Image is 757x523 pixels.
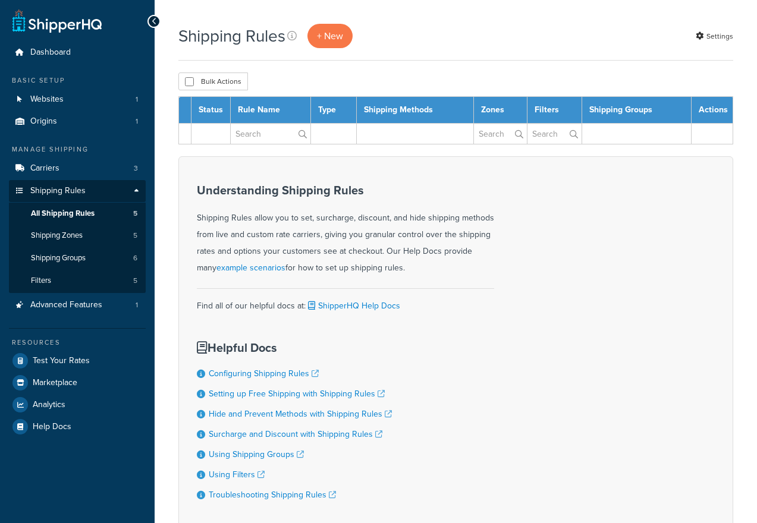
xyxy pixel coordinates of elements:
[209,448,304,461] a: Using Shipping Groups
[197,288,494,314] div: Find all of our helpful docs at:
[209,387,385,400] a: Setting up Free Shipping with Shipping Rules
[306,300,400,312] a: ShipperHQ Help Docs
[474,97,527,124] th: Zones
[9,144,146,155] div: Manage Shipping
[31,209,95,219] span: All Shipping Rules
[9,157,146,179] li: Carriers
[9,270,146,292] a: Filters 5
[9,270,146,292] li: Filters
[9,89,146,111] a: Websites 1
[133,231,137,241] span: 5
[136,116,138,127] span: 1
[9,372,146,393] a: Marketplace
[231,97,311,124] th: Rule Name
[191,97,231,124] th: Status
[9,416,146,437] a: Help Docs
[33,400,65,410] span: Analytics
[209,408,392,420] a: Hide and Prevent Methods with Shipping Rules
[9,111,146,133] a: Origins 1
[197,184,494,197] h3: Understanding Shipping Rules
[9,157,146,179] a: Carriers 3
[30,186,86,196] span: Shipping Rules
[474,124,527,144] input: Search
[33,356,90,366] span: Test Your Rates
[136,300,138,310] span: 1
[197,341,392,354] h3: Helpful Docs
[133,253,137,263] span: 6
[692,97,733,124] th: Actions
[30,163,59,174] span: Carriers
[696,28,733,45] a: Settings
[356,97,474,124] th: Shipping Methods
[527,97,582,124] th: Filters
[30,300,102,310] span: Advanced Features
[136,94,138,105] span: 1
[133,276,137,286] span: 5
[9,394,146,415] a: Analytics
[216,261,285,274] a: example scenarios
[209,428,382,440] a: Surcharge and Discount with Shipping Rules
[9,247,146,269] li: Shipping Groups
[178,24,285,48] h1: Shipping Rules
[317,29,343,43] span: + New
[30,94,64,105] span: Websites
[231,124,310,144] input: Search
[9,203,146,225] li: All Shipping Rules
[9,338,146,348] div: Resources
[9,111,146,133] li: Origins
[209,468,265,481] a: Using Filters
[31,276,51,286] span: Filters
[178,73,248,90] button: Bulk Actions
[9,247,146,269] a: Shipping Groups 6
[9,75,146,86] div: Basic Setup
[9,294,146,316] li: Advanced Features
[134,163,138,174] span: 3
[9,294,146,316] a: Advanced Features 1
[9,89,146,111] li: Websites
[307,24,353,48] a: + New
[310,97,356,124] th: Type
[33,422,71,432] span: Help Docs
[30,48,71,58] span: Dashboard
[33,378,77,388] span: Marketplace
[9,225,146,247] a: Shipping Zones 5
[9,225,146,247] li: Shipping Zones
[197,184,494,276] div: Shipping Rules allow you to set, surcharge, discount, and hide shipping methods from live and cus...
[31,231,83,241] span: Shipping Zones
[30,116,57,127] span: Origins
[209,367,319,380] a: Configuring Shipping Rules
[31,253,86,263] span: Shipping Groups
[9,350,146,371] a: Test Your Rates
[12,9,102,33] a: ShipperHQ Home
[9,42,146,64] a: Dashboard
[133,209,137,219] span: 5
[209,489,336,501] a: Troubleshooting Shipping Rules
[582,97,692,124] th: Shipping Groups
[527,124,582,144] input: Search
[9,180,146,202] a: Shipping Rules
[9,180,146,293] li: Shipping Rules
[9,203,146,225] a: All Shipping Rules 5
